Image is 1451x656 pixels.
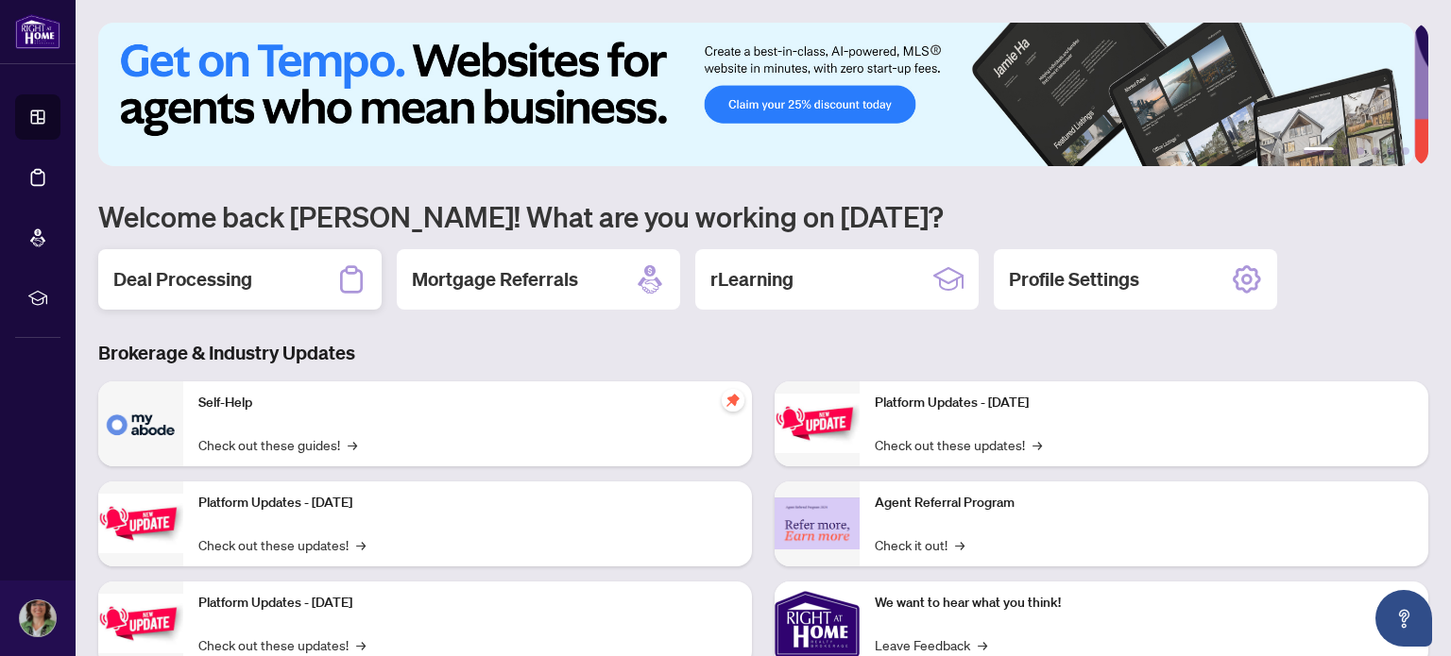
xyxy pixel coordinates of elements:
[875,593,1413,614] p: We want to hear what you think!
[978,634,987,655] span: →
[1357,147,1364,155] button: 3
[98,381,183,466] img: Self-Help
[722,389,744,412] span: pushpin
[198,634,366,655] a: Check out these updates!→
[98,340,1428,366] h3: Brokerage & Industry Updates
[198,393,737,413] p: Self-Help
[1402,147,1409,155] button: 6
[1372,147,1379,155] button: 4
[1033,434,1042,455] span: →
[198,493,737,513] p: Platform Updates - [DATE]
[20,600,56,636] img: Profile Icon
[98,23,1414,166] img: Slide 0
[198,593,737,614] p: Platform Updates - [DATE]
[348,434,357,455] span: →
[1304,147,1334,155] button: 1
[412,266,578,293] h2: Mortgage Referrals
[15,14,60,49] img: logo
[98,494,183,553] img: Platform Updates - September 16, 2025
[775,497,860,549] img: Agent Referral Program
[1341,147,1349,155] button: 2
[775,394,860,453] img: Platform Updates - June 23, 2025
[1375,590,1432,647] button: Open asap
[875,393,1413,413] p: Platform Updates - [DATE]
[955,534,964,555] span: →
[710,266,794,293] h2: rLearning
[875,534,964,555] a: Check it out!→
[113,266,252,293] h2: Deal Processing
[98,594,183,653] img: Platform Updates - July 21, 2025
[1387,147,1394,155] button: 5
[98,198,1428,234] h1: Welcome back [PERSON_NAME]! What are you working on [DATE]?
[356,534,366,555] span: →
[198,534,366,555] a: Check out these updates!→
[356,634,366,655] span: →
[875,493,1413,513] p: Agent Referral Program
[1009,266,1139,293] h2: Profile Settings
[875,434,1042,455] a: Check out these updates!→
[198,434,357,455] a: Check out these guides!→
[875,634,987,655] a: Leave Feedback→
